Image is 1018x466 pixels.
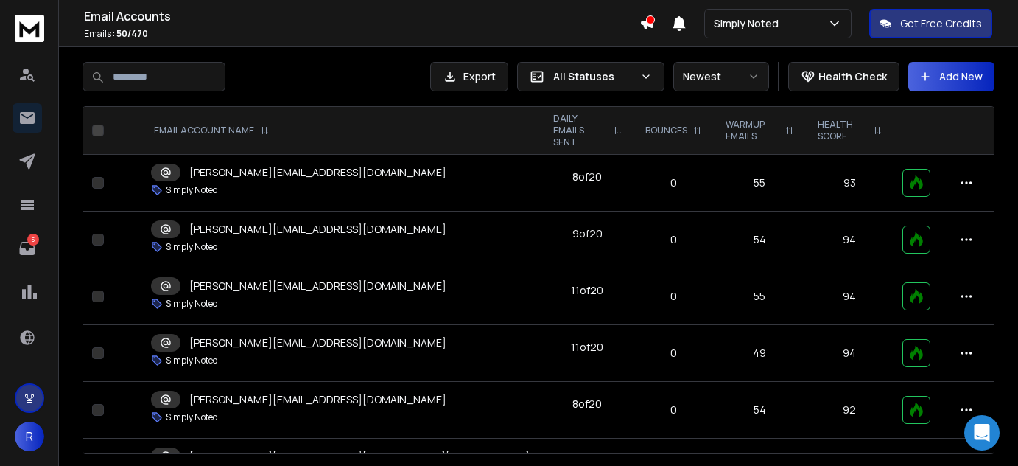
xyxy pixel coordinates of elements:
div: 8 of 20 [572,170,602,184]
div: 11 of 20 [571,340,603,355]
p: Emails : [84,28,639,40]
p: Simply Noted [166,411,218,423]
button: Newest [673,62,769,91]
p: [PERSON_NAME][EMAIL_ADDRESS][DOMAIN_NAME] [189,279,446,293]
div: EMAIL ACCOUNT NAME [154,125,269,136]
td: 94 [806,212,894,268]
p: [PERSON_NAME][EMAIL_ADDRESS][PERSON_NAME][DOMAIN_NAME] [189,449,530,464]
div: 11 of 20 [571,283,603,298]
p: 0 [642,232,705,247]
p: [PERSON_NAME][EMAIL_ADDRESS][DOMAIN_NAME] [189,165,446,180]
td: 55 [714,155,806,212]
div: 8 of 20 [572,397,602,411]
a: 5 [13,234,42,263]
h1: Email Accounts [84,7,639,25]
p: [PERSON_NAME][EMAIL_ADDRESS][DOMAIN_NAME] [189,222,446,237]
p: 0 [642,403,705,417]
p: 5 [27,234,39,246]
p: Simply Noted [166,298,218,310]
p: Simply Noted [166,184,218,196]
p: HEALTH SCORE [818,119,867,142]
td: 55 [714,268,806,325]
p: 0 [642,289,705,304]
td: 54 [714,382,806,439]
p: DAILY EMAILS SENT [553,113,607,148]
button: R [15,422,44,451]
p: Simply Noted [714,16,784,31]
td: 94 [806,325,894,382]
button: Export [430,62,508,91]
p: 0 [642,346,705,361]
button: Health Check [788,62,899,91]
p: All Statuses [553,69,634,84]
p: BOUNCES [645,125,687,136]
p: [PERSON_NAME][EMAIL_ADDRESS][DOMAIN_NAME] [189,392,446,407]
td: 49 [714,325,806,382]
p: Health Check [818,69,887,84]
span: 50 / 470 [116,27,148,40]
div: Open Intercom Messenger [964,415,1000,451]
div: 9 of 20 [572,226,603,241]
td: 54 [714,212,806,268]
button: Add New [908,62,994,91]
img: logo [15,15,44,42]
p: Simply Noted [166,355,218,366]
button: Get Free Credits [869,9,992,38]
p: 0 [642,175,705,190]
td: 93 [806,155,894,212]
p: Simply Noted [166,241,218,253]
p: WARMUP EMAILS [726,119,779,142]
p: Get Free Credits [900,16,982,31]
p: [PERSON_NAME][EMAIL_ADDRESS][DOMAIN_NAME] [189,335,446,350]
td: 94 [806,268,894,325]
td: 92 [806,382,894,439]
